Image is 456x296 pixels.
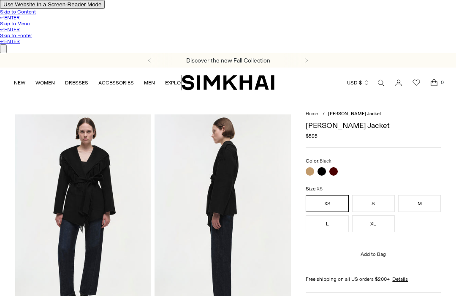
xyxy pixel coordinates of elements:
a: Home [306,111,318,117]
a: Discover the new Fall Collection [186,57,270,64]
button: S [352,195,395,212]
button: L [306,215,348,232]
span: Black [320,158,331,164]
span: XS [317,186,323,192]
span: $595 [306,133,318,139]
span: [PERSON_NAME] Jacket [328,111,381,117]
nav: breadcrumbs [306,111,441,117]
a: Open cart modal [426,74,442,91]
a: EXPLORE [165,73,187,92]
a: Open search modal [372,74,389,91]
a: WOMEN [35,73,55,92]
label: Size: [306,186,323,192]
a: NEW [14,73,25,92]
div: / [323,111,325,117]
h1: [PERSON_NAME] Jacket [306,122,441,129]
button: USD $ [347,73,369,92]
button: Add to Bag [306,244,441,264]
label: Color: [306,158,331,164]
a: ACCESSORIES [98,73,134,92]
span: Add to Bag [361,251,386,257]
a: SIMKHAI [182,74,274,91]
button: XS [306,195,348,212]
button: XL [352,215,395,232]
a: DRESSES [65,73,88,92]
a: MEN [144,73,155,92]
button: M [398,195,441,212]
a: Go to the account page [390,74,407,91]
a: Wishlist [408,74,425,91]
span: 0 [438,79,446,86]
a: Details [392,276,408,282]
div: Free shipping on all US orders $200+ [306,276,441,282]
